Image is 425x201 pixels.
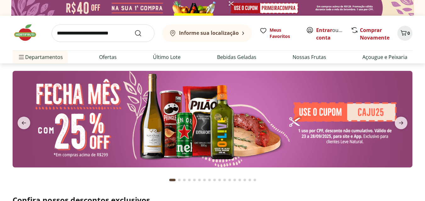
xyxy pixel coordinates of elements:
button: Menu [18,50,25,65]
button: Go to page 6 from fs-carousel [197,172,202,188]
button: Go to page 13 from fs-carousel [232,172,237,188]
button: Go to page 14 from fs-carousel [237,172,242,188]
button: Go to page 3 from fs-carousel [182,172,187,188]
img: Hortifruti [13,23,44,42]
button: Carrinho [397,26,412,41]
span: Departamentos [18,50,63,65]
button: Go to page 2 from fs-carousel [177,172,182,188]
button: Go to page 5 from fs-carousel [192,172,197,188]
a: Ofertas [99,53,117,61]
a: Nossas Frutas [293,53,326,61]
button: Current page from fs-carousel [168,172,177,188]
button: Submit Search [134,29,149,37]
button: Go to page 17 from fs-carousel [252,172,257,188]
a: Criar conta [316,27,351,41]
button: Go to page 4 from fs-carousel [187,172,192,188]
a: Entrar [316,27,332,34]
button: Go to page 12 from fs-carousel [227,172,232,188]
button: Go to page 9 from fs-carousel [212,172,217,188]
button: Go to page 15 from fs-carousel [242,172,247,188]
input: search [52,24,154,42]
a: Último Lote [153,53,181,61]
button: next [390,117,412,129]
button: Go to page 7 from fs-carousel [202,172,207,188]
button: Informe sua localização [162,24,252,42]
b: Informe sua localização [179,29,239,36]
button: Go to page 10 from fs-carousel [217,172,222,188]
button: previous [13,117,35,129]
a: Bebidas Geladas [217,53,256,61]
a: Comprar Novamente [360,27,389,41]
button: Go to page 16 from fs-carousel [247,172,252,188]
a: Açougue e Peixaria [362,53,407,61]
img: banana [13,71,412,167]
button: Go to page 11 from fs-carousel [222,172,227,188]
a: Meus Favoritos [260,27,299,40]
span: Meus Favoritos [270,27,299,40]
span: ou [316,26,344,41]
span: 0 [407,30,410,36]
button: Go to page 8 from fs-carousel [207,172,212,188]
